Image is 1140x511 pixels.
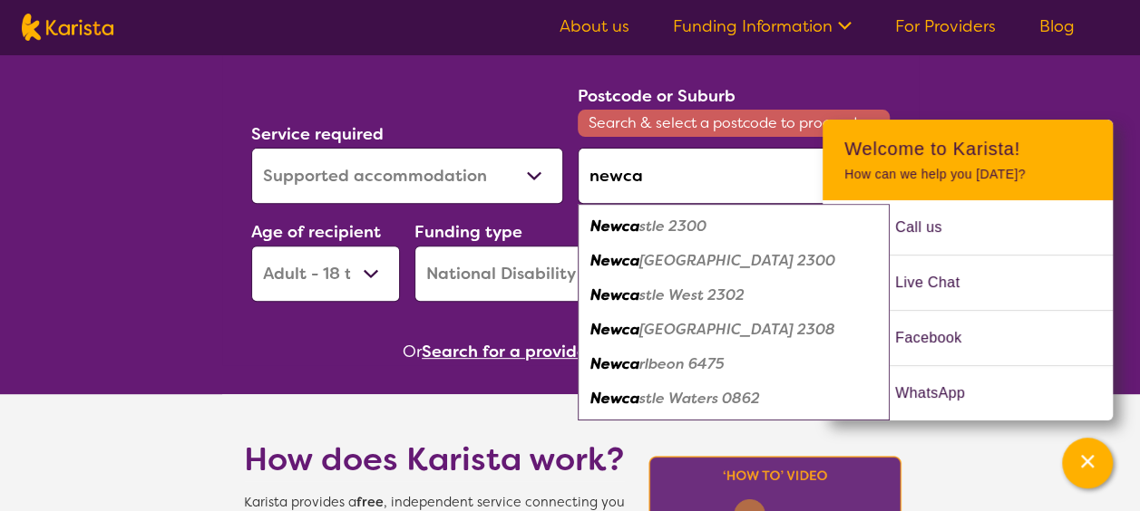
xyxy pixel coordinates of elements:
em: [GEOGRAPHIC_DATA] 2308 [639,320,835,339]
em: Newca [590,320,639,339]
em: Newca [590,217,639,236]
b: free [356,494,384,511]
em: Newca [590,285,639,304]
span: Or [403,338,422,365]
em: Newca [590,354,639,373]
span: Search & select a postcode to proceed [578,110,890,137]
a: For Providers [895,15,996,37]
div: Channel Menu [823,120,1113,420]
span: Live Chat [895,269,981,296]
ul: Choose channel [823,200,1113,420]
a: Web link opens in a new tab. [823,366,1113,420]
a: Funding Information [673,15,852,37]
p: How can we help you [DATE]? [844,167,1091,182]
h2: Welcome to Karista! [844,138,1091,159]
input: Type [578,148,890,204]
em: stle 2300 [639,217,706,236]
em: Newca [590,251,639,270]
label: Funding type [414,221,522,243]
em: [GEOGRAPHIC_DATA] 2300 [639,251,835,270]
em: stle Waters 0862 [639,389,760,408]
em: Newca [590,389,639,408]
span: WhatsApp [895,380,987,407]
div: Newcastle East 2300 [587,244,881,278]
h1: How does Karista work? [244,438,625,481]
label: Age of recipient [251,221,381,243]
em: stle West 2302 [639,285,745,304]
a: About us [560,15,629,37]
img: Karista logo [22,14,113,41]
div: Newcastle Waters 0862 [587,381,881,416]
label: Postcode or Suburb [578,85,736,107]
button: Channel Menu [1062,438,1113,488]
div: Newcastle University 2308 [587,313,881,347]
div: Newcarlbeon 6475 [587,347,881,381]
div: Newcastle West 2302 [587,278,881,313]
em: rlbeon 6475 [639,354,725,373]
div: Newcastle 2300 [587,209,881,244]
span: Call us [895,214,964,241]
span: Facebook [895,324,983,352]
button: Search for a provider to leave a review [422,338,737,365]
a: Blog [1039,15,1075,37]
label: Service required [251,123,384,145]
